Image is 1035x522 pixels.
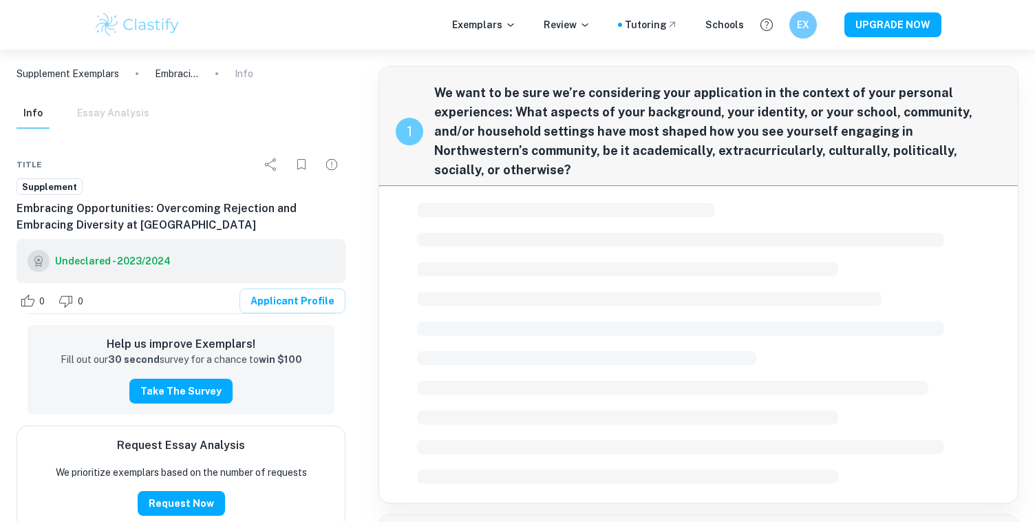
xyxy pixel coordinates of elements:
span: Title [17,158,42,171]
div: Like [17,290,52,312]
button: Take the Survey [129,379,233,404]
span: Supplement [17,180,82,194]
div: Bookmark [288,151,315,178]
p: Review [544,17,590,32]
div: Share [257,151,285,178]
a: Tutoring [625,17,678,32]
button: Help and Feedback [755,13,778,36]
a: Applicant Profile [239,289,345,313]
h6: Embracing Opportunities: Overcoming Rejection and Embracing Diversity at [GEOGRAPHIC_DATA] [17,200,345,233]
span: 0 [70,295,91,309]
p: Info [235,66,253,81]
button: Request Now [138,491,225,516]
h6: Request Essay Analysis [117,437,245,454]
p: Exemplars [452,17,516,32]
a: Undeclared - 2023/2024 [55,250,171,272]
div: Report issue [318,151,345,178]
p: Embracing Opportunities: Overcoming Rejection and Embracing Diversity at [GEOGRAPHIC_DATA] [155,66,199,81]
a: Supplement [17,178,83,196]
span: 0 [32,295,52,309]
div: Dislike [55,290,91,312]
button: Info [17,98,50,129]
img: Clastify logo [94,11,181,39]
p: Fill out our survey for a chance to [61,353,302,368]
p: We prioritize exemplars based on the number of requests [56,465,307,480]
h6: Help us improve Exemplars! [39,336,323,353]
span: We want to be sure we’re considering your application in the context of your personal experiences... [434,83,1001,180]
button: EX [789,11,817,39]
button: UPGRADE NOW [844,12,941,37]
h6: Undeclared - 2023/2024 [55,253,171,269]
h6: EX [796,17,811,32]
a: Supplement Exemplars [17,66,119,81]
strong: 30 second [108,354,160,365]
a: Schools [705,17,744,32]
strong: win $100 [259,354,302,365]
div: recipe [396,118,423,145]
